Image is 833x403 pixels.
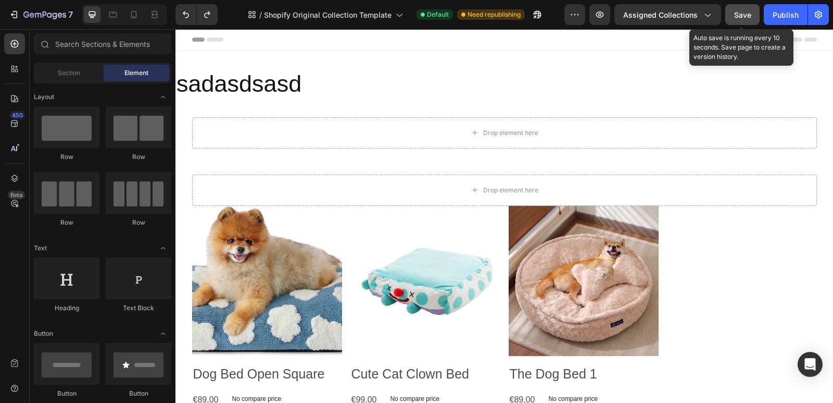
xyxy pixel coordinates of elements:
div: Row [34,152,99,162]
div: Open Intercom Messenger [798,352,823,377]
div: Button [34,389,99,398]
div: Beta [8,191,25,199]
span: / [259,9,262,20]
span: Section [58,68,80,78]
span: Need republishing [468,10,521,19]
a: Dog Bed Open Square [17,177,167,327]
span: Layout [34,92,54,102]
p: 7 [68,8,73,21]
div: Publish [773,9,799,20]
iframe: Design area [175,29,833,403]
div: Undo/Redo [175,4,218,25]
span: Assigned Collections [623,9,698,20]
div: Row [106,152,171,162]
span: Save [734,10,751,19]
span: Button [34,329,53,338]
input: Search Sections & Elements [34,33,171,54]
h2: Dog Bed Open Square [17,335,167,355]
div: €89,00 [333,362,361,380]
div: 450 [10,111,25,119]
span: Shopify Original Collection Template [264,9,392,20]
button: Assigned Collections [614,4,721,25]
h2: Cute Cat Clown Bed [175,335,325,355]
p: No compare price [214,367,264,373]
a: The Dog Bed 1 [333,177,483,327]
span: Toggle open [155,89,171,105]
div: €89,00 [17,362,44,380]
button: Save [725,4,760,25]
div: Drop element here [308,157,363,165]
button: 7 [4,4,78,25]
span: Toggle open [155,325,171,342]
div: Row [106,218,171,227]
div: Heading [34,303,99,313]
button: Publish [764,4,807,25]
div: Drop element here [308,100,363,108]
div: Text Block [106,303,171,313]
p: No compare price [373,367,422,373]
p: No compare price [56,367,106,373]
span: Default [427,10,449,19]
div: Button [106,389,171,398]
span: Text [34,243,47,253]
a: Cute Cat Clown Bed [175,177,325,327]
div: €99,00 [175,362,203,380]
span: Element [124,68,148,78]
div: Row [34,218,99,227]
h2: The Dog Bed 1 [333,335,483,355]
span: Toggle open [155,240,171,257]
